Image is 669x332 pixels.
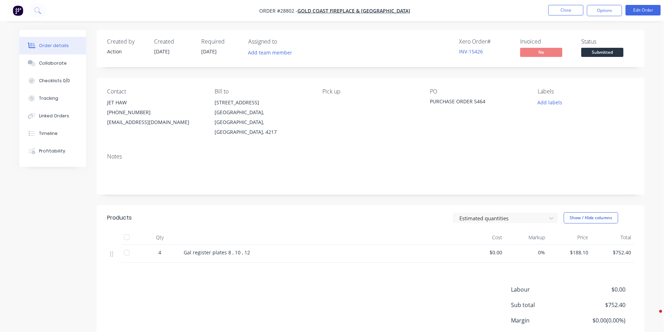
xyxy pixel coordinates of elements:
img: Factory [13,5,23,16]
div: Status [581,38,634,45]
div: Invoiced [520,38,573,45]
div: Price [548,230,591,245]
span: 0% [508,249,545,256]
div: [EMAIL_ADDRESS][DOMAIN_NAME] [107,117,203,127]
div: Order details [39,43,69,49]
button: Order details [19,37,86,54]
span: [DATE] [154,48,170,55]
span: Margin [511,316,573,325]
button: Profitability [19,142,86,160]
div: [GEOGRAPHIC_DATA], [GEOGRAPHIC_DATA], [GEOGRAPHIC_DATA], 4217 [215,108,311,137]
div: Bill to [215,88,311,95]
div: Timeline [39,130,58,137]
button: Linked Orders [19,107,86,125]
button: Close [548,5,583,15]
div: [STREET_ADDRESS][GEOGRAPHIC_DATA], [GEOGRAPHIC_DATA], [GEOGRAPHIC_DATA], 4217 [215,98,311,137]
span: $752.40 [573,301,625,309]
span: $188.10 [551,249,588,256]
div: Created by [107,38,146,45]
span: $0.00 [573,285,625,294]
div: Pick up [322,88,419,95]
div: Contact [107,88,203,95]
span: [DATE] [201,48,217,55]
div: Required [201,38,240,45]
button: Options [587,5,622,16]
div: [STREET_ADDRESS] [215,98,311,108]
span: $752.40 [594,249,631,256]
div: JET HAW [107,98,203,108]
span: Labour [511,285,573,294]
div: Profitability [39,148,65,154]
span: No [520,48,562,57]
div: JET HAW[PHONE_NUMBER][EMAIL_ADDRESS][DOMAIN_NAME] [107,98,203,127]
div: PO [430,88,526,95]
a: Gold Coast Fireplace & [GEOGRAPHIC_DATA] [297,7,410,14]
div: Products [107,214,132,222]
span: Sub total [511,301,573,309]
div: Notes [107,153,634,160]
button: Add team member [248,48,296,57]
span: $0.00 ( 0.00 %) [573,316,625,325]
button: Add team member [244,48,296,57]
span: Order #28802 - [259,7,297,14]
button: Add labels [533,98,566,107]
div: Total [591,230,634,245]
div: Assigned to [248,38,319,45]
div: Action [107,48,146,55]
div: PURCHASE ORDER 5464 [430,98,518,108]
div: Created [154,38,193,45]
button: Tracking [19,90,86,107]
button: Timeline [19,125,86,142]
a: INV-15426 [459,48,483,55]
div: Qty [139,230,181,245]
div: Cost [462,230,505,245]
button: Submitted [581,48,623,58]
div: Xero Order # [459,38,512,45]
div: Collaborate [39,60,67,66]
span: Submitted [581,48,623,57]
div: Markup [505,230,548,245]
div: Tracking [39,95,58,102]
div: [PHONE_NUMBER] [107,108,203,117]
span: $0.00 [465,249,502,256]
button: Checklists 0/0 [19,72,86,90]
button: Edit Order [625,5,661,15]
iframe: Intercom live chat [645,308,662,325]
div: Labels [538,88,634,95]
span: Gal register plates 8 , 10 , 12 [184,249,250,256]
span: 4 [158,249,161,256]
div: Checklists 0/0 [39,78,70,84]
div: Linked Orders [39,113,69,119]
button: Show / Hide columns [564,212,618,223]
button: Collaborate [19,54,86,72]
